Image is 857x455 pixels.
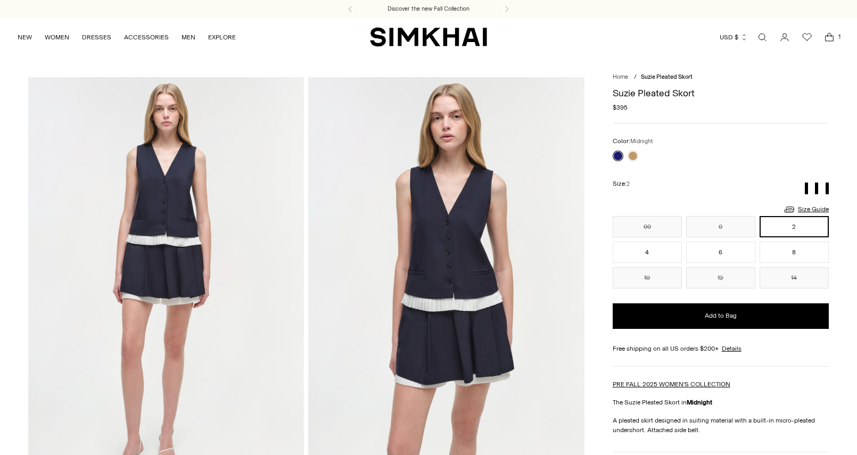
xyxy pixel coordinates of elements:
[752,27,773,48] a: Open search modal
[783,203,829,216] a: Size Guide
[835,32,844,42] span: 1
[760,216,829,237] button: 2
[613,88,829,98] h1: Suzie Pleated Skort
[613,242,682,263] button: 4
[760,267,829,288] button: 14
[634,73,637,82] div: /
[796,27,818,48] a: Wishlist
[613,416,829,435] p: A pleated skirt designed in suiting material with a built-in micro-pleated undershort. Attached s...
[45,26,69,49] a: WOMEN
[613,103,628,112] span: $395
[686,267,755,288] button: 12
[613,136,653,146] label: Color:
[705,311,737,320] span: Add to Bag
[613,344,829,353] div: Free shipping on all US orders $200+
[613,179,630,189] label: Size:
[388,5,469,13] a: Discover the new Fall Collection
[686,242,755,263] button: 6
[613,216,682,237] button: 00
[613,398,829,407] p: The Suzie Pleated Skort in
[686,216,755,237] button: 0
[641,73,693,80] span: Suzie Pleated Skort
[613,380,730,388] a: PRE FALL 2025 WOMEN'S COLLECTION
[370,27,487,47] a: SIMKHAI
[722,344,741,353] a: Details
[760,242,829,263] button: 8
[613,303,829,329] button: Add to Bag
[720,26,748,49] button: USD $
[687,399,712,406] strong: Midnight
[627,180,630,187] span: 2
[124,26,169,49] a: ACCESSORIES
[613,267,682,288] button: 10
[774,27,795,48] a: Go to the account page
[819,27,840,48] a: Open cart modal
[613,73,829,82] nav: breadcrumbs
[182,26,195,49] a: MEN
[613,73,628,80] a: Home
[630,138,653,145] span: Midnight
[208,26,236,49] a: EXPLORE
[82,26,111,49] a: DRESSES
[18,26,32,49] a: NEW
